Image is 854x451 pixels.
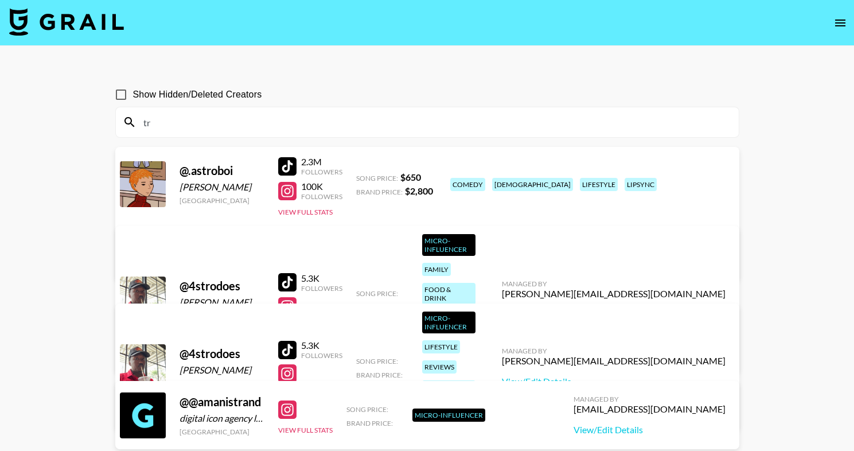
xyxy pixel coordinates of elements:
[301,181,342,192] div: 100K
[301,168,342,176] div: Followers
[422,360,457,374] div: reviews
[301,273,342,284] div: 5.3K
[502,376,726,387] a: View/Edit Details
[356,188,403,196] span: Brand Price:
[574,403,726,415] div: [EMAIL_ADDRESS][DOMAIN_NAME]
[301,156,342,168] div: 2.3M
[137,113,732,131] input: Search by User Name
[422,234,475,256] div: Micro-Influencer
[133,88,262,102] span: Show Hidden/Deleted Creators
[356,303,403,312] span: Brand Price:
[502,355,726,367] div: [PERSON_NAME][EMAIL_ADDRESS][DOMAIN_NAME]
[180,347,264,361] div: @ 4strodoes
[400,172,421,182] strong: $ 650
[301,284,342,293] div: Followers
[356,357,398,366] span: Song Price:
[356,174,398,182] span: Song Price:
[180,427,264,436] div: [GEOGRAPHIC_DATA]
[574,424,726,436] a: View/Edit Details
[356,371,403,379] span: Brand Price:
[180,379,264,388] div: [GEOGRAPHIC_DATA]
[180,279,264,293] div: @ 4strodoes
[278,208,333,216] button: View Full Stats
[450,178,485,191] div: comedy
[346,419,393,427] span: Brand Price:
[405,185,433,196] strong: $ 2,800
[346,405,388,414] span: Song Price:
[301,351,342,360] div: Followers
[580,178,618,191] div: lifestyle
[422,263,451,276] div: family
[180,164,264,178] div: @ .astroboi
[180,395,264,409] div: @ @amanistrand
[301,340,342,351] div: 5.3K
[180,181,264,193] div: [PERSON_NAME]
[412,409,485,422] div: Micro-Influencer
[625,178,657,191] div: lipsync
[422,312,475,333] div: Micro-Influencer
[502,279,726,288] div: Managed By
[574,395,726,403] div: Managed By
[492,178,573,191] div: [DEMOGRAPHIC_DATA]
[422,283,475,305] div: food & drink
[301,192,342,201] div: Followers
[502,288,726,300] div: [PERSON_NAME][EMAIL_ADDRESS][DOMAIN_NAME]
[278,426,333,434] button: View Full Stats
[422,340,460,353] div: lifestyle
[180,364,264,376] div: [PERSON_NAME]
[356,289,398,298] span: Song Price:
[180,413,264,424] div: digital icon agency limited
[422,380,475,394] div: gaming/tech
[9,8,124,36] img: Grail Talent
[180,196,264,205] div: [GEOGRAPHIC_DATA]
[502,347,726,355] div: Managed By
[829,11,852,34] button: open drawer
[180,297,264,308] div: [PERSON_NAME]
